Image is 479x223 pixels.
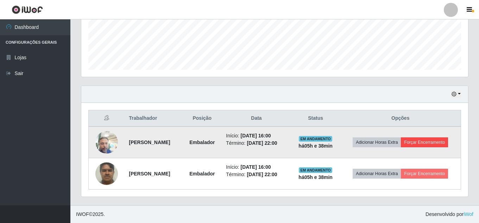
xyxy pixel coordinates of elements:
[76,211,105,218] span: © 2025 .
[226,171,286,178] li: Término:
[76,211,89,217] span: IWOF
[125,110,182,127] th: Trabalhador
[222,110,291,127] th: Data
[189,140,215,145] strong: Embalador
[182,110,222,127] th: Posição
[401,137,448,147] button: Forçar Encerramento
[247,172,277,177] time: [DATE] 22:00
[241,164,271,170] time: [DATE] 16:00
[129,140,170,145] strong: [PERSON_NAME]
[226,132,286,140] li: Início:
[129,171,170,176] strong: [PERSON_NAME]
[241,133,271,138] time: [DATE] 16:00
[298,143,333,149] strong: há 05 h e 38 min
[353,169,401,179] button: Adicionar Horas Extra
[340,110,461,127] th: Opções
[401,169,448,179] button: Forçar Encerramento
[247,140,277,146] time: [DATE] 22:00
[426,211,473,218] span: Desenvolvido por
[464,211,473,217] a: iWof
[95,127,118,157] img: 1749490683710.jpeg
[189,171,215,176] strong: Embalador
[12,5,43,14] img: CoreUI Logo
[299,167,332,173] span: EM ANDAMENTO
[226,140,286,147] li: Término:
[95,159,118,188] img: 1752587880902.jpeg
[226,163,286,171] li: Início:
[353,137,401,147] button: Adicionar Horas Extra
[299,136,332,142] span: EM ANDAMENTO
[298,174,333,180] strong: há 05 h e 38 min
[291,110,340,127] th: Status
